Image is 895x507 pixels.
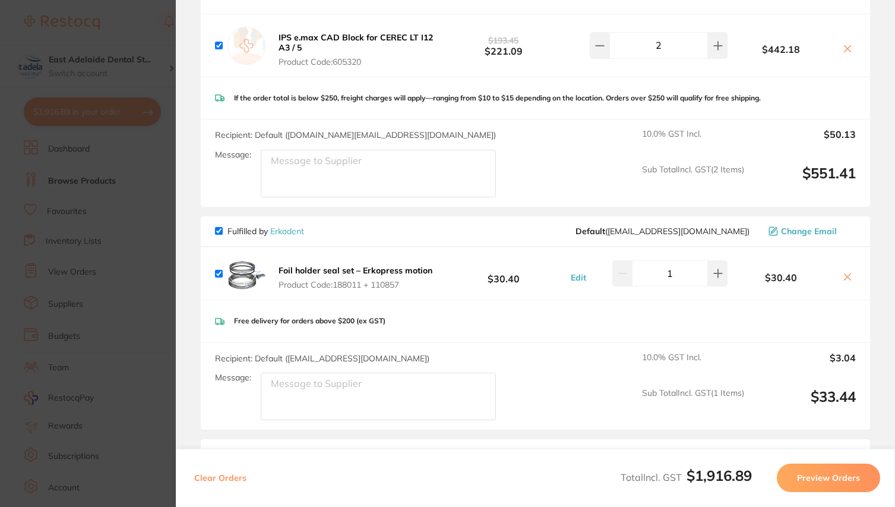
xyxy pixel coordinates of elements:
[439,34,568,56] b: $221.09
[215,130,496,140] span: Recipient: Default ( [DOMAIN_NAME][EMAIL_ADDRESS][DOMAIN_NAME] )
[275,265,436,290] button: Foil holder seal set – Erkopress motion Product Code:188011 + 110857
[754,129,856,155] output: $50.13
[279,265,432,276] b: Foil holder seal set – Erkopress motion
[621,471,752,483] span: Total Incl. GST
[275,32,439,67] button: IPS e.max CAD Block for CEREC LT I12 A3 / 5 Product Code:605320
[754,165,856,197] output: $551.41
[270,226,304,237] a: Erkodent
[575,226,749,236] span: support@erkodent.com.au
[234,94,761,102] p: If the order total is below $250, freight charges will apply—ranging from $10 to $15 depending on...
[279,32,433,52] b: IPS e.max CAD Block for CEREC LT I12 A3 / 5
[279,57,436,67] span: Product Code: 605320
[215,353,429,364] span: Recipient: Default ( [EMAIL_ADDRESS][DOMAIN_NAME] )
[728,272,834,283] b: $30.40
[215,150,251,160] label: Message:
[227,27,265,65] img: empty.jpg
[777,464,880,492] button: Preview Orders
[765,226,856,237] button: Change Email
[191,464,250,492] button: Clear Orders
[439,263,568,285] b: $30.40
[215,373,251,383] label: Message:
[728,44,834,55] b: $442.18
[754,388,856,421] output: $33.44
[567,272,590,283] button: Edit
[642,352,744,379] span: 10.0 % GST Incl.
[488,35,518,46] span: $193.45
[279,280,432,289] span: Product Code: 188011 + 110857
[687,467,752,484] b: $1,916.89
[227,226,304,236] p: Fulfilled by
[234,317,385,325] p: Free delivery for orders above $200 (ex GST)
[642,129,744,155] span: 10.0 % GST Incl.
[575,226,605,237] b: Default
[781,226,837,236] span: Change Email
[642,388,744,421] span: Sub Total Incl. GST ( 1 Items)
[754,352,856,379] output: $3.04
[642,165,744,197] span: Sub Total Incl. GST ( 2 Items)
[227,257,265,290] img: em01MmU3cg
